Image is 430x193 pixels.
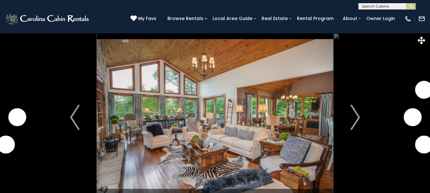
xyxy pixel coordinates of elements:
[70,105,80,130] img: arrow
[164,14,207,24] a: Browse Rentals
[350,105,360,130] img: arrow
[209,14,256,24] a: Local Area Guide
[363,14,398,24] a: Owner Login
[405,15,412,22] img: phone-regular-white.png
[5,12,91,25] img: White-1-2.png
[130,15,158,22] a: My Favs
[258,14,291,24] a: Real Estate
[138,15,156,22] span: My Favs
[294,14,337,24] a: Rental Program
[340,14,360,24] a: About
[418,15,425,22] img: mail-regular-white.png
